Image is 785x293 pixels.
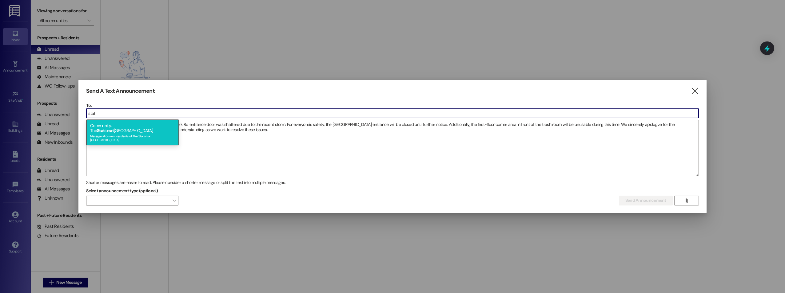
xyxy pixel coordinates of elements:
[97,128,105,133] span: Stat
[86,109,699,118] input: Type to select the units, buildings, or communities you want to message. (e.g. 'Unit 1A', 'Buildi...
[86,88,154,95] h3: Send A Text Announcement
[684,198,689,203] i: 
[625,197,666,204] span: Send Announcement
[86,186,158,196] label: Select announcement type (optional)
[86,120,699,176] textarea: Good morning, residents, we are aware that the York Rd entrance door was shattered due to the rec...
[86,102,699,108] p: To:
[619,196,673,205] button: Send Announcement
[86,119,179,145] div: Community: The ion [GEOGRAPHIC_DATA]
[691,88,699,94] i: 
[90,133,175,142] div: Message all current residents of The Station at [GEOGRAPHIC_DATA]
[86,179,699,186] div: Shorter messages are easier to read. Please consider a shorter message or split this text into mu...
[86,120,699,176] div: Good morning, residents, we are aware that the York Rd entrance door was shattered due to the rec...
[110,128,114,133] span: at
